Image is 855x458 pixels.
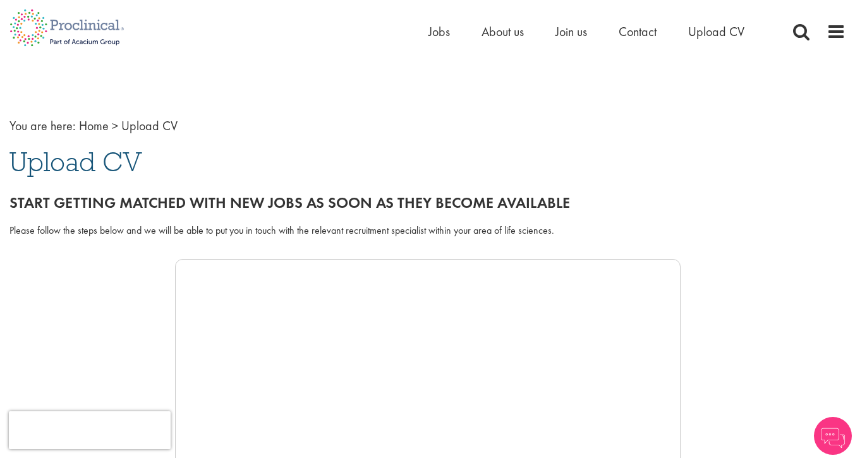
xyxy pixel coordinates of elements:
[814,417,852,455] img: Chatbot
[9,145,142,179] span: Upload CV
[619,23,657,40] a: Contact
[688,23,744,40] a: Upload CV
[79,118,109,134] a: breadcrumb link
[482,23,524,40] a: About us
[9,195,846,211] h2: Start getting matched with new jobs as soon as they become available
[121,118,178,134] span: Upload CV
[428,23,450,40] a: Jobs
[112,118,118,134] span: >
[9,411,171,449] iframe: reCAPTCHA
[9,224,846,238] div: Please follow the steps below and we will be able to put you in touch with the relevant recruitme...
[555,23,587,40] a: Join us
[9,118,76,134] span: You are here:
